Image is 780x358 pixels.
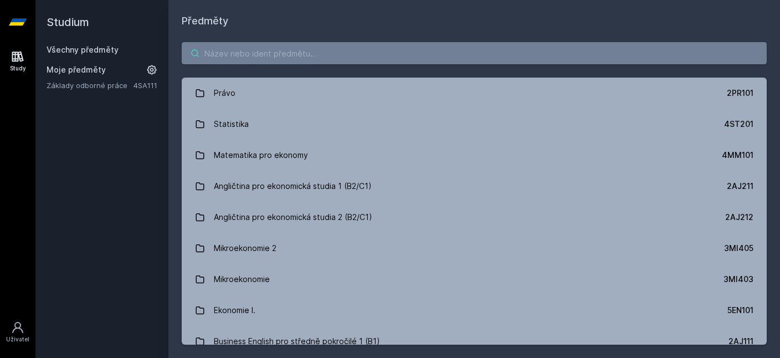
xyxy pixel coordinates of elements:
[182,42,767,64] input: Název nebo ident předmětu…
[2,315,33,349] a: Uživatel
[182,264,767,295] a: Mikroekonomie 3MI403
[182,295,767,326] a: Ekonomie I. 5EN101
[214,82,235,104] div: Právo
[727,88,753,99] div: 2PR101
[182,13,767,29] h1: Předměty
[47,80,134,91] a: Základy odborné práce
[134,81,157,90] a: 4SA111
[728,336,753,347] div: 2AJ111
[214,113,249,135] div: Statistika
[6,335,29,344] div: Uživatel
[727,181,753,192] div: 2AJ211
[214,237,276,259] div: Mikroekonomie 2
[47,45,119,54] a: Všechny předměty
[182,233,767,264] a: Mikroekonomie 2 3MI405
[727,305,753,316] div: 5EN101
[214,175,372,197] div: Angličtina pro ekonomická studia 1 (B2/C1)
[10,64,26,73] div: Study
[182,78,767,109] a: Právo 2PR101
[725,212,753,223] div: 2AJ212
[214,299,255,321] div: Ekonomie I.
[214,206,372,228] div: Angličtina pro ekonomická studia 2 (B2/C1)
[182,171,767,202] a: Angličtina pro ekonomická studia 1 (B2/C1) 2AJ211
[724,243,753,254] div: 3MI405
[724,119,753,130] div: 4ST201
[182,326,767,357] a: Business English pro středně pokročilé 1 (B1) 2AJ111
[214,268,270,290] div: Mikroekonomie
[2,44,33,78] a: Study
[723,274,753,285] div: 3MI403
[214,144,308,166] div: Matematika pro ekonomy
[182,140,767,171] a: Matematika pro ekonomy 4MM101
[182,109,767,140] a: Statistika 4ST201
[47,64,106,75] span: Moje předměty
[214,330,380,352] div: Business English pro středně pokročilé 1 (B1)
[182,202,767,233] a: Angličtina pro ekonomická studia 2 (B2/C1) 2AJ212
[722,150,753,161] div: 4MM101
